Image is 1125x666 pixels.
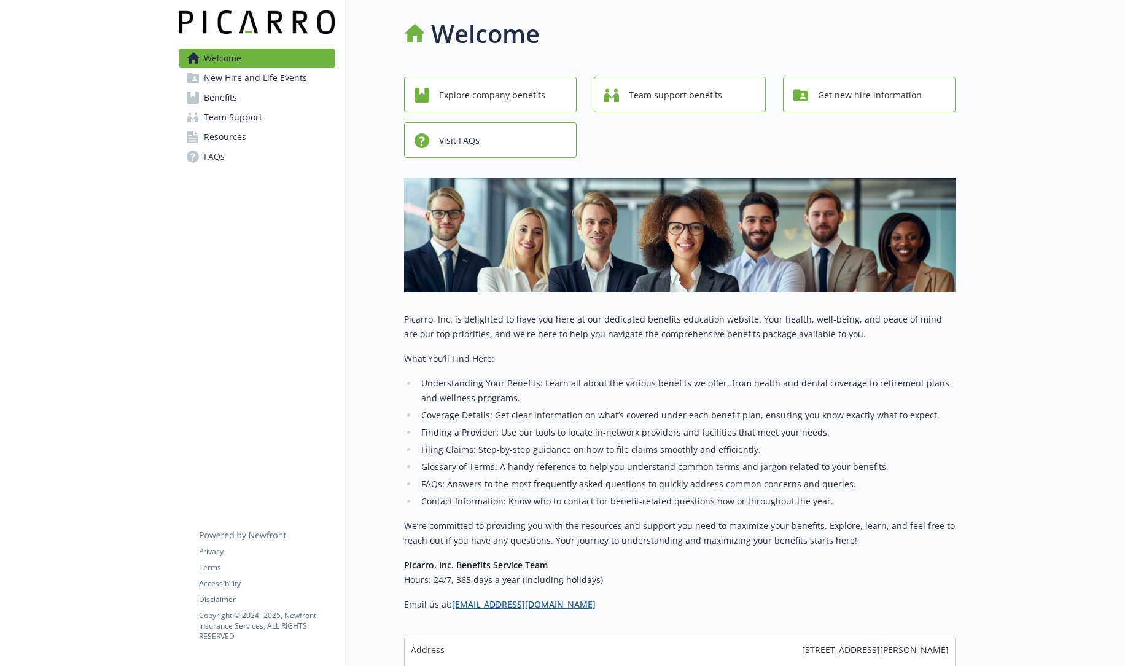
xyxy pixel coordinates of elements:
a: [EMAIL_ADDRESS][DOMAIN_NAME] [452,598,596,610]
li: Coverage Details: Get clear information on what’s covered under each benefit plan, ensuring you k... [418,408,956,423]
span: Explore company benefits [439,84,545,107]
strong: Picarro, Inc. Benefits Service Team [404,559,548,571]
span: Address [411,643,445,656]
li: FAQs: Answers to the most frequently asked questions to quickly address common concerns and queries. [418,477,956,492]
h1: Welcome [431,15,540,52]
a: Privacy [199,546,334,557]
a: FAQs [179,147,335,166]
p: What You’ll Find Here: [404,351,956,366]
p: Picarro, Inc. is delighted to have you here at our dedicated benefits education website. Your hea... [404,312,956,342]
span: New Hire and Life Events [204,68,307,88]
li: Glossary of Terms: A handy reference to help you understand common terms and jargon related to yo... [418,460,956,474]
span: [STREET_ADDRESS][PERSON_NAME] [802,643,949,656]
a: New Hire and Life Events [179,68,335,88]
a: Team Support [179,108,335,127]
span: Team support benefits [629,84,722,107]
li: Filing Claims: Step-by-step guidance on how to file claims smoothly and efficiently. [418,442,956,457]
a: Disclaimer [199,594,334,605]
li: Contact Information: Know who to contact for benefit-related questions now or throughout the year. [418,494,956,509]
a: Terms [199,562,334,573]
a: Accessibility [199,578,334,589]
button: Team support benefits [594,77,766,112]
img: overview page banner [404,178,956,292]
p: Copyright © 2024 - 2025 , Newfront Insurance Services, ALL RIGHTS RESERVED [199,610,334,641]
span: FAQs [204,147,225,166]
span: Resources [204,127,246,147]
p: We’re committed to providing you with the resources and support you need to maximize your benefit... [404,519,956,548]
li: Understanding Your Benefits: Learn all about the various benefits we offer, from health and denta... [418,376,956,405]
button: Explore company benefits [404,77,577,112]
a: Benefits [179,88,335,108]
button: Get new hire information [783,77,956,112]
button: Visit FAQs [404,122,577,158]
a: Welcome [179,49,335,68]
a: Resources [179,127,335,147]
span: Benefits [204,88,237,108]
li: Finding a Provider: Use our tools to locate in-network providers and facilities that meet your ne... [418,425,956,440]
p: Email us at: [404,597,956,612]
span: Welcome [204,49,241,68]
span: Visit FAQs [439,129,480,152]
span: Get new hire information [818,84,922,107]
span: Team Support [204,108,262,127]
h6: Hours: 24/7, 365 days a year (including holidays)​ [404,573,956,587]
